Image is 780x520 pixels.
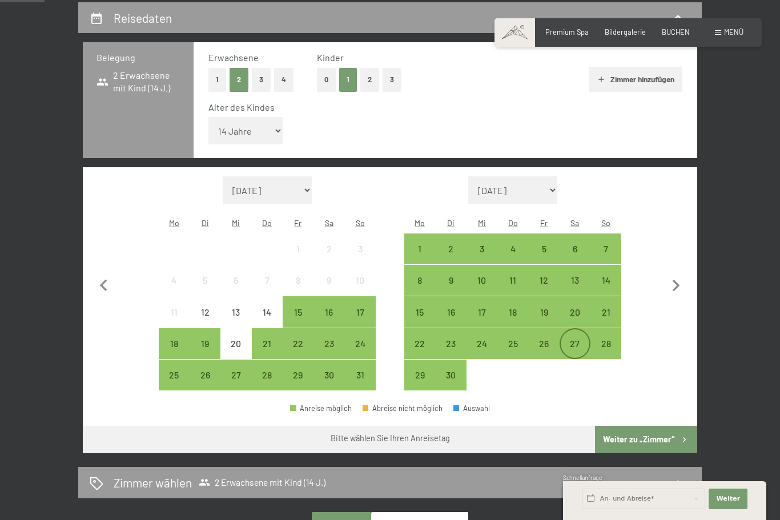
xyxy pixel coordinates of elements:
div: Sat Sep 27 2025 [560,328,590,359]
div: Wed Aug 13 2025 [220,296,251,327]
div: Tue Aug 05 2025 [190,265,220,296]
div: 22 [284,339,312,368]
div: Thu Sep 04 2025 [497,233,528,264]
span: Menü [724,27,743,37]
div: Anreise möglich [283,328,313,359]
div: 15 [284,308,312,336]
div: 8 [405,276,434,304]
div: Tue Aug 12 2025 [190,296,220,327]
div: 4 [160,276,188,304]
div: 13 [561,276,589,304]
div: Thu Aug 14 2025 [252,296,283,327]
div: Fri Aug 08 2025 [283,265,313,296]
div: 21 [592,308,620,336]
div: 12 [529,276,558,304]
div: Sat Aug 16 2025 [313,296,344,327]
div: Anreise möglich [528,265,559,296]
div: 6 [561,244,589,273]
div: Sun Sep 28 2025 [590,328,621,359]
div: Sun Aug 24 2025 [344,328,375,359]
div: Sun Aug 17 2025 [344,296,375,327]
div: 7 [592,244,620,273]
div: Mon Sep 22 2025 [404,328,435,359]
div: Tue Sep 23 2025 [436,328,467,359]
div: 24 [468,339,496,368]
div: 23 [315,339,343,368]
div: Thu Aug 28 2025 [252,360,283,390]
div: 3 [345,244,374,273]
div: Anreise möglich [283,360,313,390]
div: Anreise möglich [436,360,467,390]
div: Fri Aug 22 2025 [283,328,313,359]
button: 3 [252,68,271,91]
div: Anreise möglich [497,328,528,359]
div: Anreise möglich [560,328,590,359]
div: 1 [284,244,312,273]
div: Anreise möglich [436,265,467,296]
abbr: Dienstag [202,218,209,228]
div: Anreise möglich [590,328,621,359]
div: 18 [498,308,527,336]
div: Anreise nicht möglich [190,265,220,296]
div: Fri Sep 19 2025 [528,296,559,327]
div: Thu Sep 18 2025 [497,296,528,327]
a: Bildergalerie [605,27,646,37]
div: Mon Aug 04 2025 [159,265,190,296]
abbr: Montag [169,218,179,228]
div: Anreise möglich [404,296,435,327]
button: Zimmer hinzufügen [589,67,682,92]
button: 2 [230,68,248,91]
div: 16 [315,308,343,336]
div: Anreise nicht möglich [313,265,344,296]
div: Anreise möglich [436,233,467,264]
div: Mon Sep 29 2025 [404,360,435,390]
span: Weiter [716,494,740,503]
div: Anreise möglich [190,328,220,359]
div: 1 [405,244,434,273]
div: 26 [529,339,558,368]
div: Anreise möglich [252,360,283,390]
div: Anreise nicht möglich [344,265,375,296]
a: Premium Spa [545,27,589,37]
div: 17 [345,308,374,336]
button: 4 [274,68,293,91]
div: 25 [498,339,527,368]
abbr: Sonntag [356,218,365,228]
div: Anreise möglich [344,360,375,390]
abbr: Sonntag [601,218,610,228]
div: Sat Aug 09 2025 [313,265,344,296]
abbr: Samstag [570,218,579,228]
div: Anreise nicht möglich [252,265,283,296]
div: 30 [437,370,465,399]
div: Anreise möglich [252,328,283,359]
div: Sun Aug 10 2025 [344,265,375,296]
button: 2 [360,68,379,91]
div: Wed Sep 10 2025 [467,265,497,296]
div: Fri Sep 26 2025 [528,328,559,359]
div: 14 [253,308,282,336]
button: Weiter [709,489,747,509]
button: Nächster Monat [664,176,688,391]
div: Thu Sep 11 2025 [497,265,528,296]
div: Mon Aug 18 2025 [159,328,190,359]
div: Fri Aug 29 2025 [283,360,313,390]
div: 29 [405,370,434,399]
div: Mon Sep 15 2025 [404,296,435,327]
div: 17 [468,308,496,336]
div: Tue Aug 26 2025 [190,360,220,390]
span: Erwachsene [208,52,259,63]
div: Sun Aug 03 2025 [344,233,375,264]
div: 10 [468,276,496,304]
div: 3 [468,244,496,273]
div: 6 [222,276,250,304]
div: Sat Aug 02 2025 [313,233,344,264]
span: BUCHEN [662,27,690,37]
div: Anreise möglich [313,328,344,359]
div: Mon Aug 11 2025 [159,296,190,327]
span: Schnellanfrage [563,474,602,481]
abbr: Mittwoch [478,218,486,228]
div: 20 [561,308,589,336]
span: 2 Erwachsene mit Kind (14 J.) [97,69,180,95]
